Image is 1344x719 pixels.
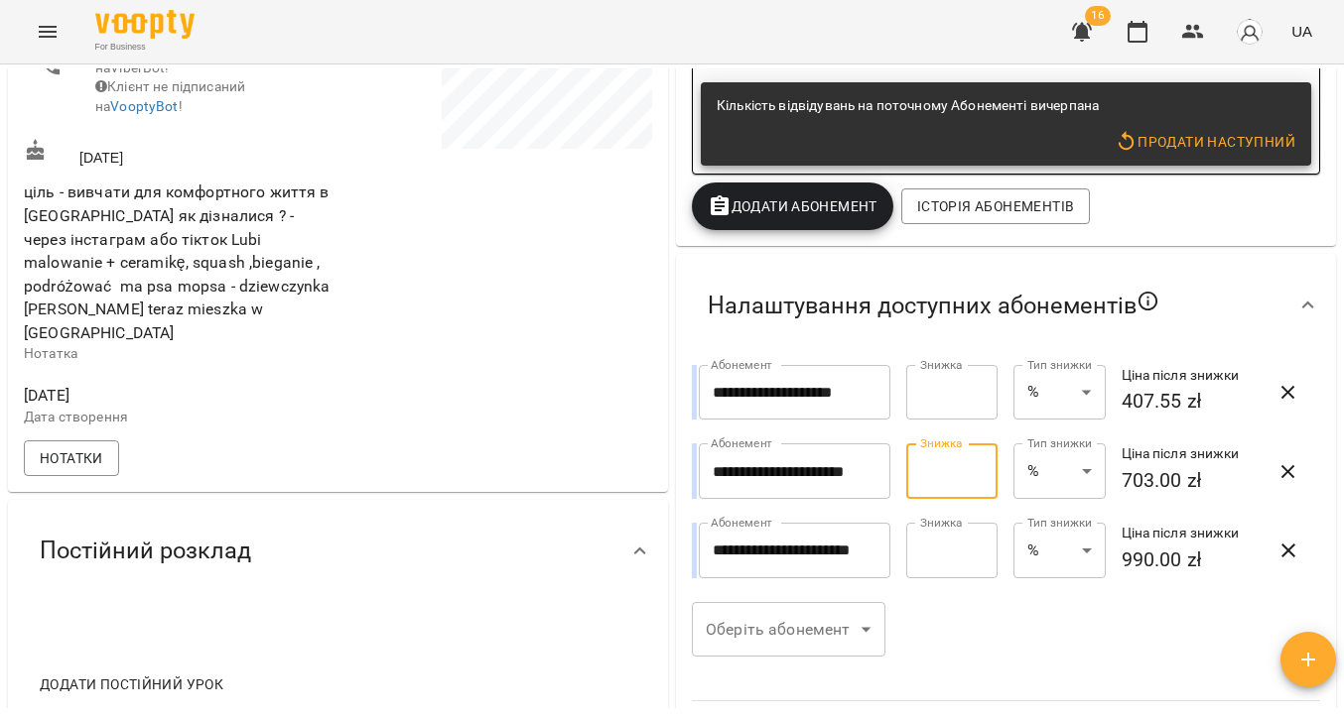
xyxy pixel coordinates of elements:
[708,194,877,218] span: Додати Абонемент
[8,500,668,602] div: Постійний розклад
[692,182,893,230] button: Додати Абонемент
[1085,6,1111,26] span: 16
[24,440,119,476] button: Нотатки
[1291,21,1312,42] span: UA
[1122,443,1267,465] h6: Ціна після знижки
[1122,365,1267,387] h6: Ціна після знижки
[1115,130,1295,154] span: Продати наступний
[24,182,330,341] span: ціль - вивчати для комфортного життя в [GEOGRAPHIC_DATA] як дізналися ? - через інстаграм або тік...
[1137,290,1160,313] svg: Якщо не обрано жодного, клієнт зможе побачити всі публічні абонементи
[1122,386,1267,417] h6: 407.55 zł
[40,536,251,566] span: Постійний розклад
[24,344,335,364] p: Нотатка
[24,384,335,408] span: [DATE]
[110,98,178,114] a: VooptyBot
[95,10,195,39] img: Voopty Logo
[40,672,223,696] span: Додати постійний урок
[95,78,245,114] span: Клієнт не підписаний на !
[1122,544,1267,575] h6: 990.00 zł
[1013,443,1105,499] div: %
[901,188,1090,224] button: Історія абонементів
[1013,365,1105,420] div: %
[32,666,231,702] button: Додати постійний урок
[676,254,1336,357] div: Налаштування доступних абонементів
[1122,523,1267,544] h6: Ціна після знижки
[24,8,71,56] button: Menu
[95,40,245,75] span: Клієнт не підписаний на ViberBot!
[1107,124,1303,160] button: Продати наступний
[692,602,885,658] div: ​
[717,88,1099,124] div: Кількість відвідувань на поточному Абонементі вичерпана
[1013,523,1105,578] div: %
[95,41,195,54] span: For Business
[1283,13,1320,50] button: UA
[20,135,338,172] div: [DATE]
[1236,18,1264,46] img: avatar_s.png
[917,194,1074,218] span: Історія абонементів
[1122,465,1267,496] h6: 703.00 zł
[24,408,335,427] p: Дата створення
[40,446,103,470] span: Нотатки
[708,290,1160,321] span: Налаштування доступних абонементів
